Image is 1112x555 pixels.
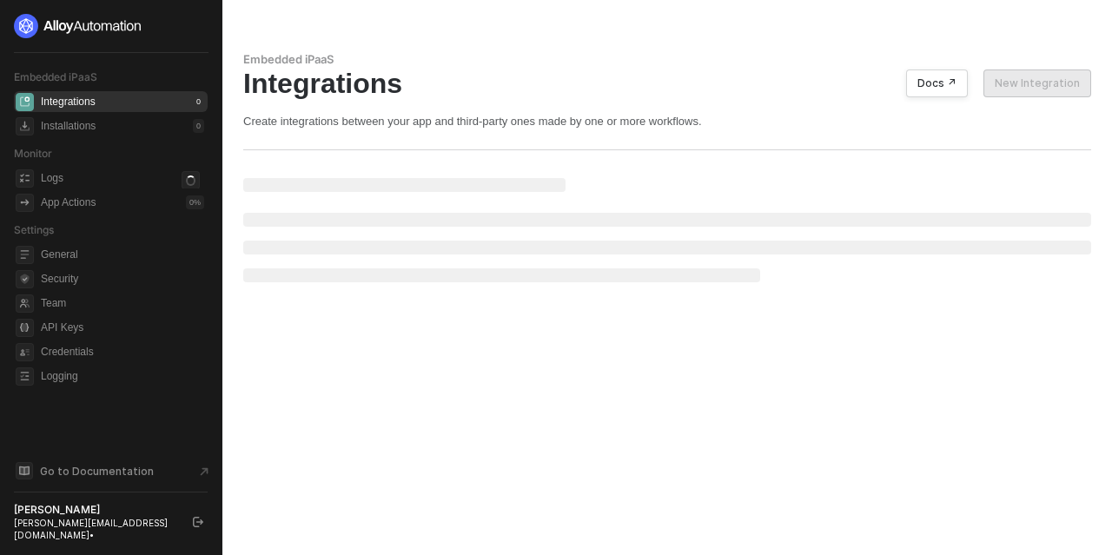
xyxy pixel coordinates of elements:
[41,366,204,387] span: Logging
[16,93,34,111] span: integrations
[14,460,208,481] a: Knowledge Base
[41,195,96,210] div: App Actions
[14,503,177,517] div: [PERSON_NAME]
[16,367,34,386] span: logging
[41,95,96,109] div: Integrations
[14,147,52,160] span: Monitor
[14,517,177,541] div: [PERSON_NAME][EMAIL_ADDRESS][DOMAIN_NAME] •
[16,343,34,361] span: credentials
[41,317,204,338] span: API Keys
[906,69,968,97] button: Docs ↗
[243,52,1091,67] div: Embedded iPaaS
[195,463,213,480] span: document-arrow
[41,293,204,314] span: Team
[16,319,34,337] span: api-key
[41,171,63,186] div: Logs
[41,341,204,362] span: Credentials
[193,95,204,109] div: 0
[16,169,34,188] span: icon-logs
[16,117,34,135] span: installations
[14,223,54,236] span: Settings
[41,268,204,289] span: Security
[16,270,34,288] span: security
[40,464,154,479] span: Go to Documentation
[14,14,208,38] a: logo
[14,70,97,83] span: Embedded iPaaS
[983,69,1091,97] button: New Integration
[243,114,1091,129] div: Create integrations between your app and third-party ones made by one or more workflows.
[243,67,1091,100] div: Integrations
[41,119,96,134] div: Installations
[193,517,203,527] span: logout
[14,14,142,38] img: logo
[16,194,34,212] span: icon-app-actions
[182,171,200,189] span: icon-loader
[193,119,204,133] div: 0
[16,246,34,264] span: general
[917,76,956,90] div: Docs ↗
[41,244,204,265] span: General
[186,195,204,209] div: 0 %
[16,294,34,313] span: team
[16,462,33,479] span: documentation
